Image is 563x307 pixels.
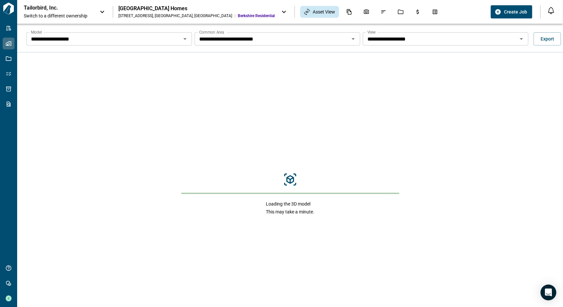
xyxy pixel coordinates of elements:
div: Takeoff Center [428,6,442,17]
button: Open [349,34,358,43]
button: Create Job [491,5,532,18]
div: Budgets [411,6,425,17]
p: Tailorbird, Inc. [24,5,83,11]
label: View [367,29,376,35]
div: [GEOGRAPHIC_DATA] Homes [118,5,275,12]
span: Asset View [313,9,335,15]
button: Open [517,34,526,43]
div: Open Intercom Messenger [541,285,556,300]
span: This may take a minute. [266,209,314,215]
span: Switch to a different ownership [24,13,93,19]
button: Open [180,34,190,43]
label: Common Area [199,29,224,35]
div: Jobs [394,6,408,17]
span: Berkshire Residential [238,13,275,18]
div: Photos [360,6,373,17]
span: Loading the 3D model [266,201,314,207]
div: Documents [342,6,356,17]
button: Open notification feed [546,5,556,16]
div: Asset View [300,6,339,18]
div: [STREET_ADDRESS] , [GEOGRAPHIC_DATA] , [GEOGRAPHIC_DATA] [118,13,232,18]
span: Create Job [504,9,527,15]
button: Export [534,32,561,45]
div: Issues & Info [377,6,391,17]
label: Model [31,29,42,35]
span: Export [541,36,554,42]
